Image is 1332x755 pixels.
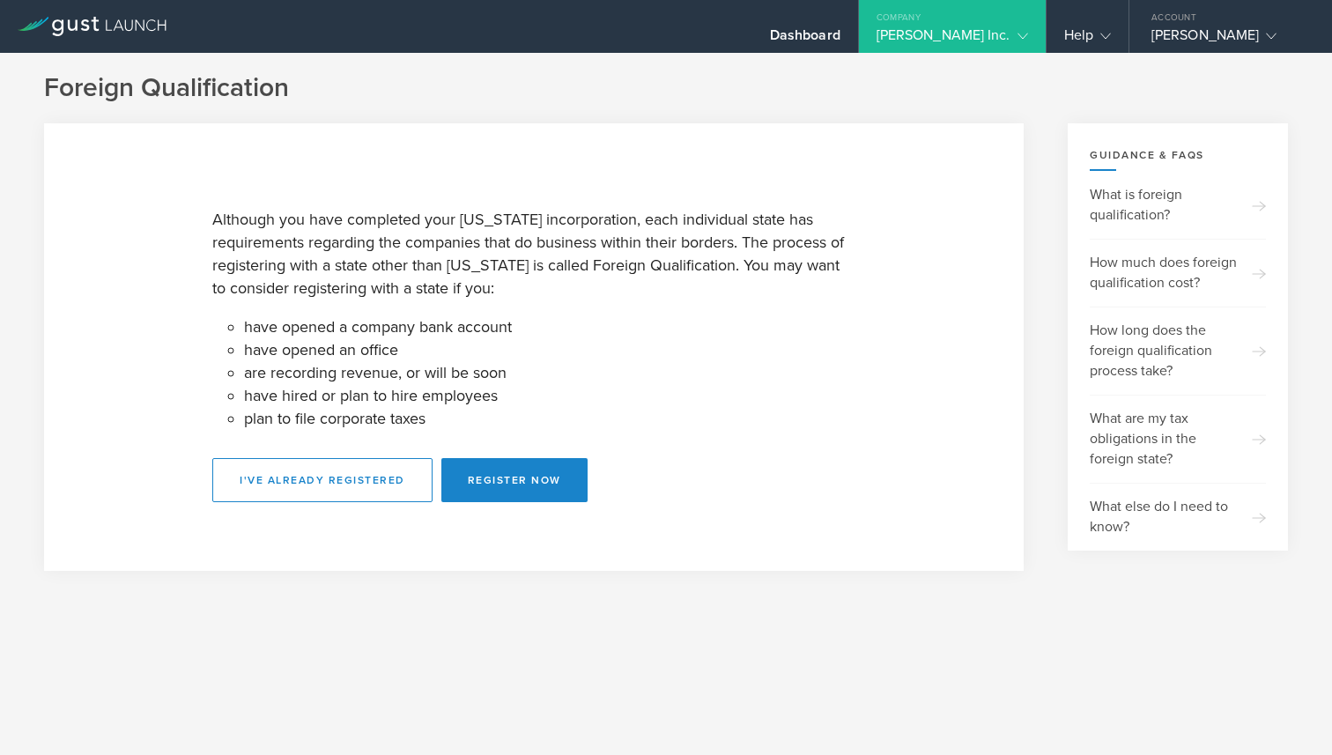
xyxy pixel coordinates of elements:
div: [PERSON_NAME] Inc. [877,26,1028,53]
iframe: Chat Widget [1244,670,1332,755]
div: What else do I need to know? [1090,483,1266,551]
li: have opened a company bank account [244,315,855,338]
button: Register Now [441,458,588,502]
div: Help [1064,26,1111,53]
p: Although you have completed your [US_STATE] incorporation, each individual state has requirements... [212,208,855,300]
div: Guidance & FAQs [1068,123,1288,171]
div: What is foreign qualification? [1090,171,1266,239]
div: What are my tax obligations in the foreign state? [1090,395,1266,483]
li: plan to file corporate taxes [244,407,855,430]
a: What is foreign qualification? [1068,171,1288,239]
div: Dashboard [770,26,840,53]
div: [PERSON_NAME] [1151,26,1301,53]
div: Foreign Qualification [44,70,1288,106]
a: What are my tax obligations in the foreign state? [1068,395,1288,483]
li: are recording revenue, or will be soon [244,361,855,384]
li: have opened an office [244,338,855,361]
li: have hired or plan to hire employees [244,384,855,407]
a: How long does the foreign qualification process take? [1068,307,1288,395]
a: How much does foreign qualification cost? [1068,239,1288,307]
div: How long does the foreign qualification process take? [1090,307,1266,395]
div: How much does foreign qualification cost? [1090,239,1266,307]
button: I've already registered [212,458,433,502]
a: What else do I need to know? [1068,483,1288,551]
